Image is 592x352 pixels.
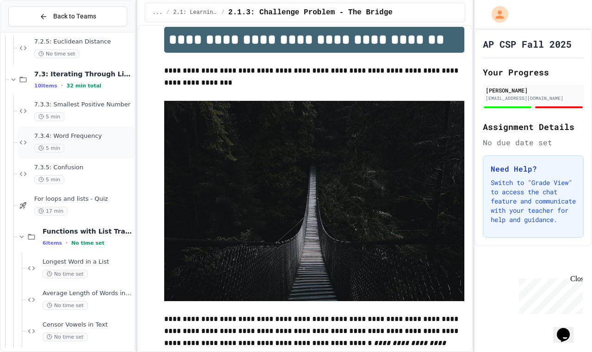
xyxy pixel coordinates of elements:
[43,258,133,266] span: Longest Word in a List
[34,175,64,184] span: 5 min
[71,240,105,246] span: No time set
[486,95,581,102] div: [EMAIL_ADDRESS][DOMAIN_NAME]
[483,120,584,133] h2: Assignment Details
[486,86,581,94] div: [PERSON_NAME]
[491,163,576,174] h3: Need Help?
[43,240,62,246] span: 6 items
[34,49,80,58] span: No time set
[34,144,64,153] span: 5 min
[221,9,224,16] span: /
[8,6,127,26] button: Back to Teams
[43,333,88,341] span: No time set
[482,4,511,25] div: My Account
[43,301,88,310] span: No time set
[53,12,96,21] span: Back to Teams
[34,83,57,89] span: 10 items
[43,270,88,278] span: No time set
[34,38,133,46] span: 7.2.5: Euclidean Distance
[515,275,583,314] iframe: chat widget
[43,321,133,329] span: Censor Vowels in Text
[166,9,169,16] span: /
[43,227,133,235] span: Functions with List Traversals Practice
[43,290,133,297] span: Average Length of Words in a List
[61,82,63,89] span: •
[483,137,584,148] div: No due date set
[173,9,217,16] span: 2.1: Learning to Solve Hard Problems
[66,239,68,247] span: •
[4,4,64,59] div: Chat with us now!Close
[491,178,576,224] p: Switch to "Grade View" to access the chat feature and communicate with your teacher for help and ...
[553,315,583,343] iframe: chat widget
[483,37,572,50] h1: AP CSP Fall 2025
[34,101,133,109] span: 7.3.3: Smallest Positive Number
[34,195,133,203] span: For loops and lists - Quiz
[34,112,64,121] span: 5 min
[34,164,133,172] span: 7.3.5: Confusion
[34,70,133,78] span: 7.3: Iterating Through Lists
[34,132,133,140] span: 7.3.4: Word Frequency
[483,66,584,79] h2: Your Progress
[153,9,163,16] span: ...
[228,7,393,18] span: 2.1.3: Challenge Problem - The Bridge
[67,83,101,89] span: 32 min total
[34,207,68,216] span: 17 min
